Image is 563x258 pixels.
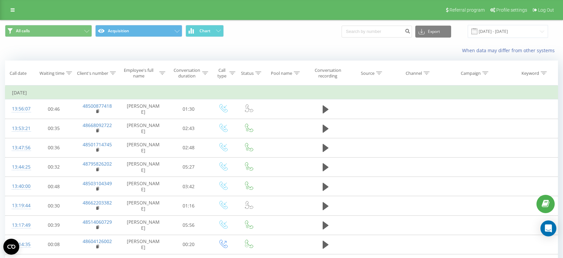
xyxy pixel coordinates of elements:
[120,215,167,235] td: [PERSON_NAME]
[271,70,292,76] div: Pool name
[167,138,210,157] td: 02:48
[538,7,554,13] span: Log Out
[167,177,210,196] td: 03:42
[12,122,26,135] div: 13:53:21
[200,29,210,33] span: Chart
[83,161,112,167] a: 48795826202
[12,238,26,251] div: 13:14:35
[167,196,210,215] td: 01:16
[83,199,112,206] a: 48662203382
[167,215,210,235] td: 05:56
[167,99,210,119] td: 01:30
[33,215,75,235] td: 00:39
[33,157,75,177] td: 00:32
[540,220,556,236] div: Open Intercom Messenger
[83,122,112,128] a: 48668092722
[83,141,112,148] a: 48501714745
[167,157,210,177] td: 05:27
[83,219,112,225] a: 48514060729
[12,199,26,212] div: 13:19:44
[406,70,422,76] div: Channel
[5,86,558,99] td: [DATE]
[120,138,167,157] td: [PERSON_NAME]
[120,157,167,177] td: [PERSON_NAME]
[461,70,481,76] div: Campaign
[10,70,27,76] div: Call date
[173,67,200,79] div: Conversation duration
[33,138,75,157] td: 00:36
[12,102,26,115] div: 13:56:07
[361,70,374,76] div: Source
[120,67,158,79] div: Employee's full name
[167,235,210,254] td: 00:20
[83,180,112,187] a: 48503104349
[33,196,75,215] td: 00:30
[216,67,228,79] div: Call type
[120,119,167,138] td: [PERSON_NAME]
[40,70,64,76] div: Waiting time
[12,180,26,193] div: 13:40:00
[449,7,485,13] span: Referral program
[16,28,30,34] span: All calls
[12,141,26,154] div: 13:47:56
[12,219,26,232] div: 13:17:49
[496,7,527,13] span: Profile settings
[342,26,412,38] input: Search by number
[33,177,75,196] td: 00:48
[120,196,167,215] td: [PERSON_NAME]
[120,235,167,254] td: [PERSON_NAME]
[167,119,210,138] td: 02:43
[5,25,92,37] button: All calls
[522,70,539,76] div: Keyword
[186,25,224,37] button: Chart
[77,70,108,76] div: Client's number
[95,25,182,37] button: Acquisition
[120,177,167,196] td: [PERSON_NAME]
[33,99,75,119] td: 00:46
[83,103,112,109] a: 48500877418
[462,47,558,54] a: When data may differ from other systems
[311,67,345,79] div: Conversation recording
[33,235,75,254] td: 00:08
[3,239,19,255] button: Open CMP widget
[33,119,75,138] td: 00:35
[241,70,254,76] div: Status
[120,99,167,119] td: [PERSON_NAME]
[415,26,451,38] button: Export
[12,161,26,174] div: 13:44:25
[83,238,112,244] a: 48604126002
